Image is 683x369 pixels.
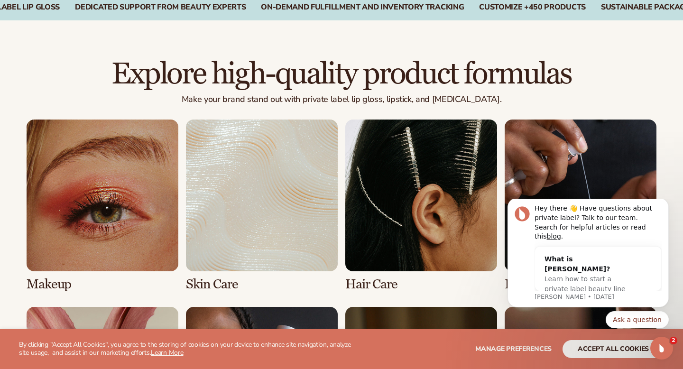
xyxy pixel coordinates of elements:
div: What is [PERSON_NAME]?Learn how to start a private label beauty line with [PERSON_NAME] [42,48,149,113]
a: Learn More [151,348,183,357]
span: Manage preferences [475,344,552,353]
h3: Skin Care [186,277,338,292]
div: Dedicated Support From Beauty Experts [75,3,246,12]
button: accept all cookies [563,340,664,358]
div: On-Demand Fulfillment and Inventory Tracking [261,3,464,12]
a: blog [54,34,68,41]
div: CUSTOMIZE +450 PRODUCTS [479,3,586,12]
h2: Explore high-quality product formulas [27,58,656,90]
iframe: Intercom notifications message [493,199,683,334]
p: Message from Lee, sent 3d ago [41,94,168,102]
div: 4 / 8 [505,120,656,292]
h3: Hair Care [345,277,497,292]
p: Make your brand stand out with private label lip gloss, lipstick, and [MEDICAL_DATA]. [27,94,656,105]
h3: Makeup [27,277,178,292]
img: Profile image for Lee [21,8,37,23]
div: Quick reply options [14,112,175,129]
div: 2 / 8 [186,120,338,292]
div: 1 / 8 [27,120,178,292]
div: What is [PERSON_NAME]? [51,55,139,75]
div: 3 / 8 [345,120,497,292]
button: Quick reply: Ask a question [112,112,175,129]
span: 2 [670,337,677,344]
div: Hey there 👋 Have questions about private label? Talk to our team. Search for helpful articles or ... [41,5,168,42]
iframe: Intercom live chat [650,337,673,360]
button: Manage preferences [475,340,552,358]
span: Learn how to start a private label beauty line with [PERSON_NAME] [51,76,132,104]
div: Message content [41,5,168,92]
p: By clicking "Accept All Cookies", you agree to the storing of cookies on your device to enhance s... [19,341,357,357]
